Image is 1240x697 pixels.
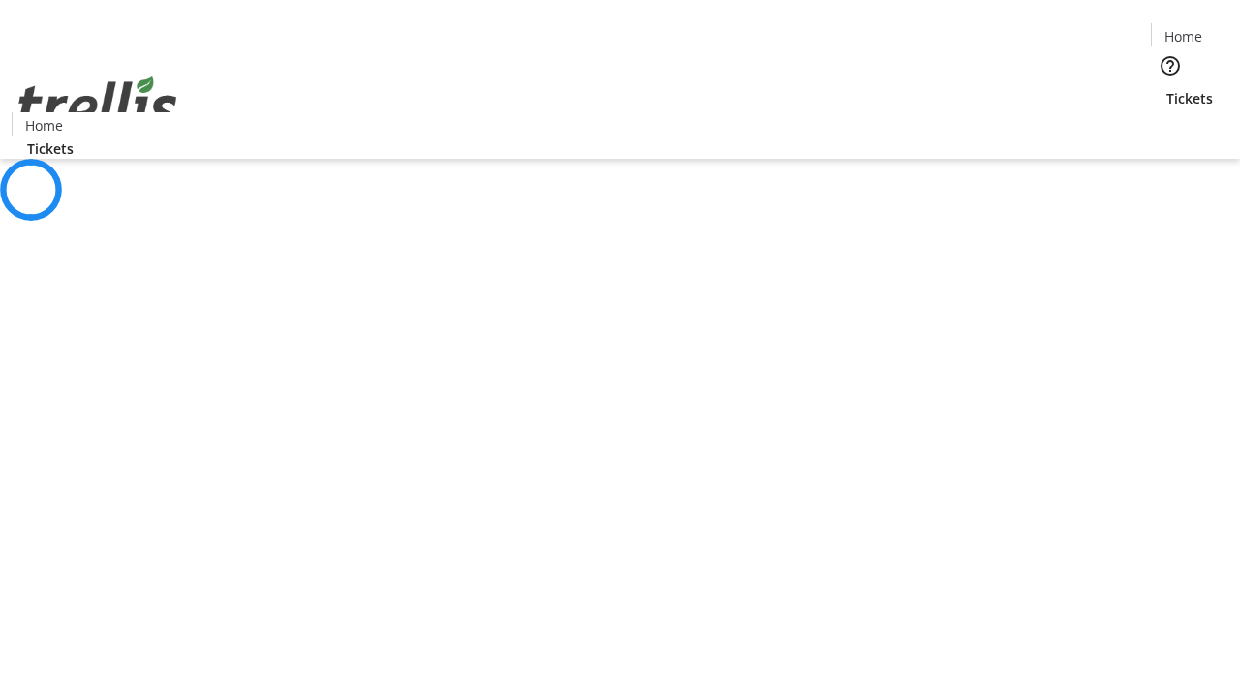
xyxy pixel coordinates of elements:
a: Home [13,115,75,136]
a: Home [1152,26,1214,46]
a: Tickets [1151,88,1228,108]
button: Cart [1151,108,1190,147]
button: Help [1151,46,1190,85]
span: Home [25,115,63,136]
span: Home [1164,26,1202,46]
span: Tickets [1166,88,1213,108]
a: Tickets [12,138,89,159]
span: Tickets [27,138,74,159]
img: Orient E2E Organization iZ420mQ27c's Logo [12,55,184,152]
